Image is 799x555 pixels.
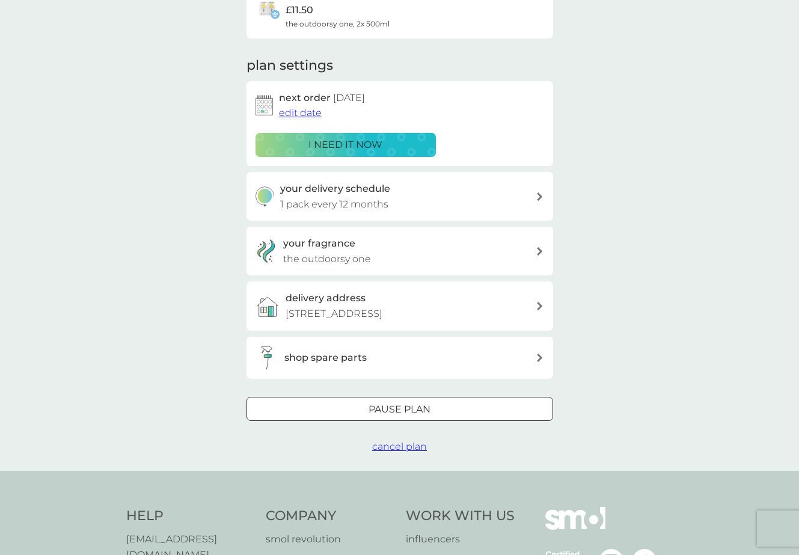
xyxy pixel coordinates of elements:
button: your delivery schedule1 pack every 12 months [246,172,553,221]
span: [DATE] [333,92,365,103]
p: 1 pack every 12 months [280,197,388,212]
a: delivery address[STREET_ADDRESS] [246,281,553,330]
p: [STREET_ADDRESS] [286,306,382,322]
span: the outdoorsy one, 2x 500ml [286,18,390,29]
h3: your delivery schedule [280,181,390,197]
h2: plan settings [246,57,333,75]
img: smol [545,507,605,548]
a: influencers [406,532,515,547]
h2: next order [279,90,365,106]
h4: Work With Us [406,507,515,526]
p: the outdoorsy one [283,251,371,267]
button: i need it now [256,133,436,157]
a: your fragrancethe outdoorsy one [246,227,553,275]
h3: shop spare parts [284,350,367,366]
span: cancel plan [372,441,427,452]
span: edit date [279,107,322,118]
p: Pause plan [369,402,430,417]
p: £11.50 [286,2,313,18]
h4: Company [266,507,394,526]
button: Pause plan [246,397,553,421]
p: i need it now [308,137,382,153]
button: edit date [279,105,322,121]
a: smol revolution [266,532,394,547]
h3: delivery address [286,290,366,306]
button: cancel plan [372,439,427,455]
h4: Help [126,507,254,526]
h3: your fragrance [283,236,355,251]
button: shop spare parts [246,337,553,379]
